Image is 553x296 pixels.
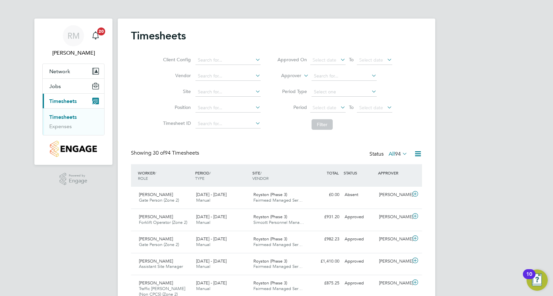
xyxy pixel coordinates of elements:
[195,72,261,81] input: Search for...
[308,189,342,200] div: £0.00
[136,167,193,184] div: WORKER
[376,234,411,245] div: [PERSON_NAME]
[67,31,80,40] span: RM
[327,170,339,175] span: TOTAL
[253,192,287,197] span: Royston (Phase 3)
[253,264,303,269] span: Fairmead Managed Ser…
[272,73,301,79] label: Approver
[196,258,227,264] span: [DATE] - [DATE]
[43,79,104,93] button: Jobs
[376,212,411,222] div: [PERSON_NAME]
[131,150,200,157] div: Showing
[196,236,227,242] span: [DATE] - [DATE]
[312,72,377,81] input: Search for...
[253,236,287,242] span: Royston (Phase 3)
[308,278,342,289] div: £875.25
[253,242,303,247] span: Fairmead Managed Ser…
[195,56,261,65] input: Search for...
[155,170,156,175] span: /
[308,212,342,222] div: £931.20
[342,256,376,267] div: Approved
[97,27,105,35] span: 20
[342,278,376,289] div: Approved
[526,274,532,283] div: 10
[251,167,308,184] div: SITE
[161,73,191,78] label: Vendor
[308,234,342,245] div: £982.23
[376,278,411,289] div: [PERSON_NAME]
[395,151,401,157] span: 94
[277,88,307,94] label: Period Type
[131,29,186,42] h2: Timesheets
[312,87,377,97] input: Select one
[139,192,173,197] span: [PERSON_NAME]
[139,197,179,203] span: Gate Person (Zone 2)
[43,108,104,135] div: Timesheets
[313,105,336,111] span: Select date
[161,104,191,110] label: Position
[260,170,262,175] span: /
[195,119,261,128] input: Search for...
[359,57,383,63] span: Select date
[193,167,251,184] div: PERIOD
[359,105,383,111] span: Select date
[49,68,70,74] span: Network
[49,83,61,89] span: Jobs
[139,220,187,225] span: Forklift Operator (Zone 2)
[253,214,287,220] span: Royston (Phase 3)
[342,167,376,179] div: STATUS
[342,212,376,222] div: Approved
[42,141,105,157] a: Go to home page
[347,55,356,64] span: To
[49,98,77,104] span: Timesheets
[195,87,261,97] input: Search for...
[196,280,227,286] span: [DATE] - [DATE]
[34,19,112,165] nav: Main navigation
[161,120,191,126] label: Timesheet ID
[153,150,165,156] span: 30 of
[369,150,409,159] div: Status
[49,114,77,120] a: Timesheets
[376,256,411,267] div: [PERSON_NAME]
[138,175,148,181] span: ROLE
[196,242,210,247] span: Manual
[196,197,210,203] span: Manual
[161,88,191,94] label: Site
[139,242,179,247] span: Gate Person (Zone 2)
[42,49,105,57] span: Robert May
[69,173,87,178] span: Powered by
[196,286,210,291] span: Manual
[50,141,97,157] img: countryside-properties-logo-retina.png
[69,178,87,184] span: Engage
[196,220,210,225] span: Manual
[347,103,356,112] span: To
[253,286,303,291] span: Fairmead Managed Ser…
[376,167,411,179] div: APPROVER
[376,189,411,200] div: [PERSON_NAME]
[253,280,287,286] span: Royston (Phase 3)
[277,104,307,110] label: Period
[209,170,211,175] span: /
[342,234,376,245] div: Approved
[139,264,183,269] span: Assistant Site Manager
[139,258,173,264] span: [PERSON_NAME]
[196,214,227,220] span: [DATE] - [DATE]
[253,197,303,203] span: Fairmead Managed Ser…
[153,150,199,156] span: 94 Timesheets
[139,214,173,220] span: [PERSON_NAME]
[42,25,105,57] a: RM[PERSON_NAME]
[89,25,102,46] a: 20
[43,64,104,78] button: Network
[527,270,548,291] button: Open Resource Center, 10 new notifications
[195,175,204,181] span: TYPE
[342,189,376,200] div: Absent
[308,256,342,267] div: £1,410.00
[49,123,72,129] a: Expenses
[277,57,307,63] label: Approved On
[196,192,227,197] span: [DATE] - [DATE]
[161,57,191,63] label: Client Config
[139,236,173,242] span: [PERSON_NAME]
[43,94,104,108] button: Timesheets
[313,57,336,63] span: Select date
[60,173,88,185] a: Powered byEngage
